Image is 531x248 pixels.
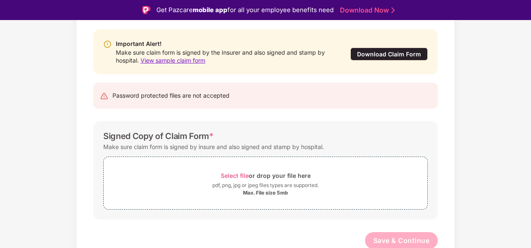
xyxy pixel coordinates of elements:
[140,57,205,64] span: View sample claim form
[193,6,227,14] strong: mobile app
[104,163,427,203] span: Select fileor drop your file herepdf, png, jpg or jpeg files types are supported.Max. File size 5mb
[243,190,288,196] div: Max. File size 5mb
[350,48,428,61] div: Download Claim Form
[156,5,334,15] div: Get Pazcare for all your employee benefits need
[103,40,112,48] img: svg+xml;base64,PHN2ZyBpZD0iV2FybmluZ18tXzIweDIwIiBkYXRhLW5hbWU9Ildhcm5pbmcgLSAyMHgyMCIgeG1sbnM9Im...
[112,91,230,100] div: Password protected files are not accepted
[103,131,214,141] div: Signed Copy of Claim Form
[100,92,108,100] img: svg+xml;base64,PHN2ZyB4bWxucz0iaHR0cDovL3d3dy53My5vcmcvMjAwMC9zdmciIHdpZHRoPSIyNCIgaGVpZ2h0PSIyNC...
[221,172,249,179] span: Select file
[116,39,333,48] div: Important Alert!
[340,6,392,15] a: Download Now
[212,181,319,190] div: pdf, png, jpg or jpeg files types are supported.
[142,6,151,14] img: Logo
[221,170,311,181] div: or drop your file here
[103,141,324,152] div: Make sure claim form is signed by insure and also signed and stamp by hospital.
[116,48,333,64] div: Make sure claim form is signed by the Insurer and also signed and stamp by hospital.
[391,6,395,15] img: Stroke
